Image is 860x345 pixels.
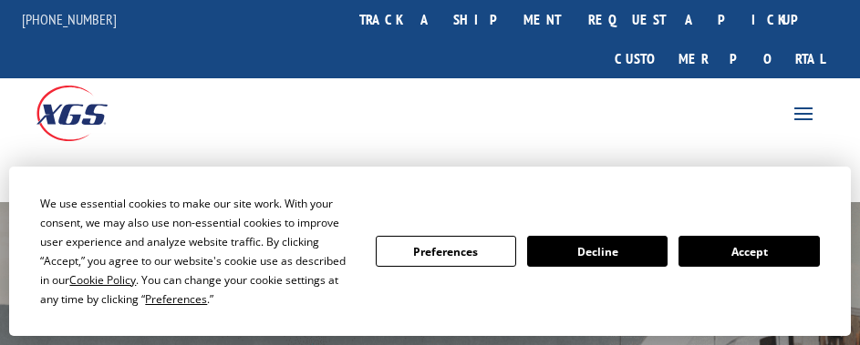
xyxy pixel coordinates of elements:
a: [PHONE_NUMBER] [22,10,117,28]
button: Preferences [376,236,516,267]
span: Cookie Policy [69,272,136,288]
button: Decline [527,236,668,267]
span: Preferences [145,291,207,307]
button: Accept [679,236,819,267]
div: Cookie Consent Prompt [9,167,851,336]
div: We use essential cookies to make our site work. With your consent, we may also use non-essential ... [40,194,353,309]
a: Customer Portal [601,39,838,78]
